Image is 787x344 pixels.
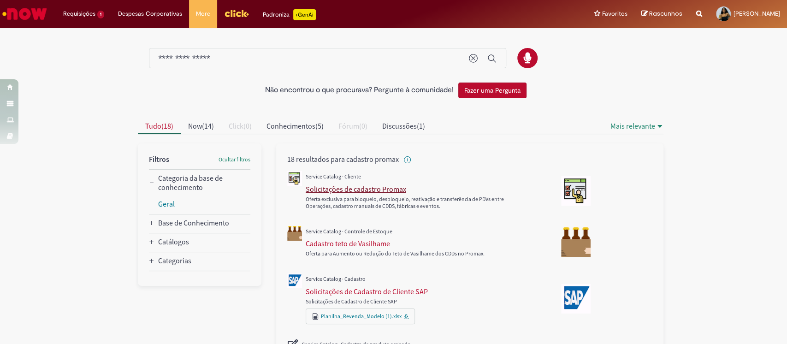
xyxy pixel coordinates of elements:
[602,9,627,18] span: Favoritos
[293,9,316,20] p: +GenAi
[265,86,454,95] h2: Não encontrou o que procurava? Pergunte à comunidade!
[734,10,780,18] span: [PERSON_NAME]
[263,9,316,20] div: Padroniza
[458,83,527,98] button: Fazer uma Pergunta
[97,11,104,18] span: 1
[641,10,682,18] a: Rascunhos
[224,6,249,20] img: click_logo_yellow_360x200.png
[196,9,210,18] span: More
[1,5,48,23] img: ServiceNow
[63,9,95,18] span: Requisições
[118,9,182,18] span: Despesas Corporativas
[649,9,682,18] span: Rascunhos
